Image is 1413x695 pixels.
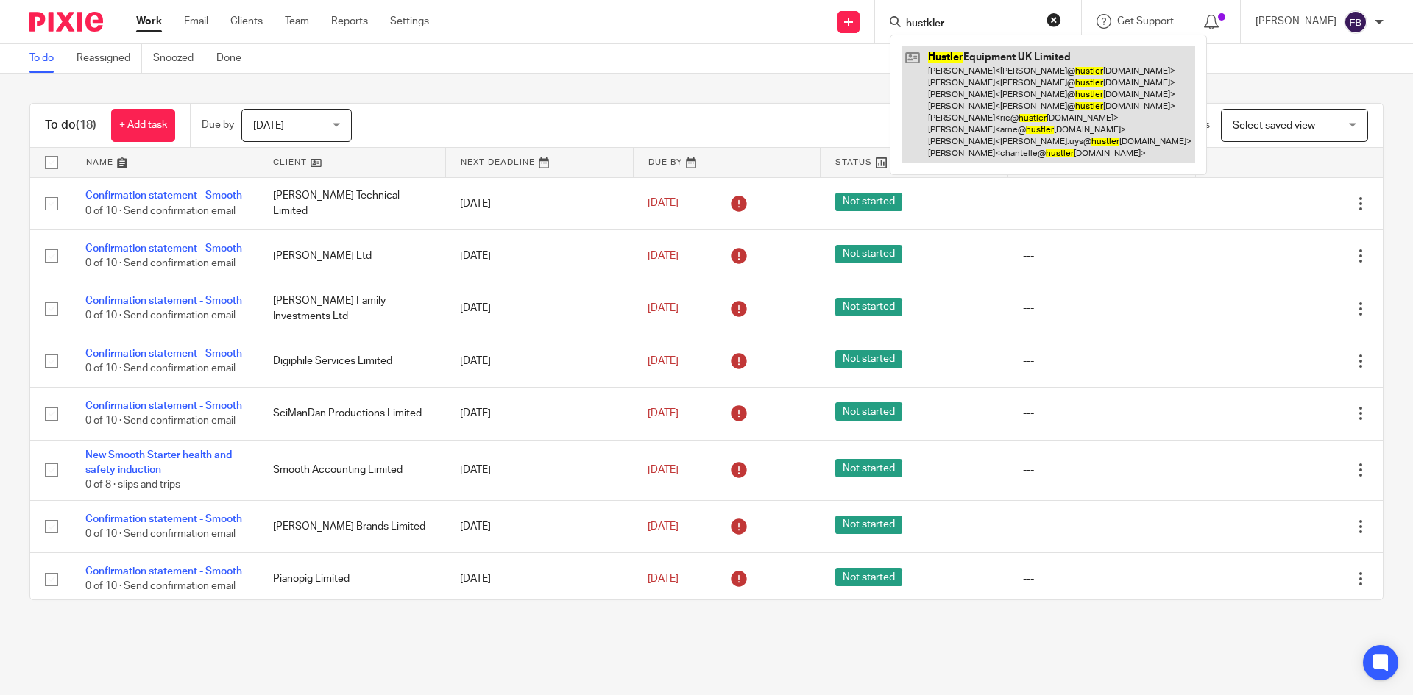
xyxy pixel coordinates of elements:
[258,500,446,552] td: [PERSON_NAME] Brands Limited
[29,12,103,32] img: Pixie
[1344,10,1367,34] img: svg%3E
[85,206,235,216] span: 0 of 10 · Send confirmation email
[835,459,902,477] span: Not started
[445,388,633,440] td: [DATE]
[258,282,446,335] td: [PERSON_NAME] Family Investments Ltd
[153,44,205,73] a: Snoozed
[390,14,429,29] a: Settings
[445,500,633,552] td: [DATE]
[1023,354,1181,368] div: ---
[331,14,368,29] a: Reports
[445,229,633,282] td: [DATE]
[1023,196,1181,211] div: ---
[85,349,242,359] a: Confirmation statement - Smooth
[1023,406,1181,421] div: ---
[1256,14,1336,29] p: [PERSON_NAME]
[85,514,242,524] a: Confirmation statement - Smooth
[85,582,235,592] span: 0 of 10 · Send confirmation email
[258,335,446,387] td: Digiphile Services Limited
[230,14,263,29] a: Clients
[648,521,679,532] span: [DATE]
[85,258,235,268] span: 0 of 10 · Send confirmation email
[85,243,242,254] a: Confirmation statement - Smooth
[1117,16,1174,26] span: Get Support
[216,44,252,73] a: Done
[1023,463,1181,477] div: ---
[835,245,902,263] span: Not started
[1023,249,1181,263] div: ---
[258,440,446,500] td: Smooth Accounting Limited
[648,408,679,418] span: [DATE]
[835,568,902,586] span: Not started
[1023,301,1181,316] div: ---
[445,553,633,605] td: [DATE]
[85,296,242,306] a: Confirmation statement - Smooth
[285,14,309,29] a: Team
[445,177,633,229] td: [DATE]
[1047,13,1061,27] button: Clear
[202,118,234,132] p: Due by
[85,480,180,491] span: 0 of 8 · slips and trips
[77,44,142,73] a: Reassigned
[445,335,633,387] td: [DATE]
[835,350,902,368] span: Not started
[1233,121,1315,131] span: Select saved view
[111,109,175,142] a: + Add task
[445,282,633,335] td: [DATE]
[648,356,679,366] span: [DATE]
[85,529,235,539] span: 0 of 10 · Send confirmation email
[258,553,446,605] td: Pianopig Limited
[835,193,902,211] span: Not started
[1023,519,1181,534] div: ---
[648,251,679,261] span: [DATE]
[648,199,679,209] span: [DATE]
[835,298,902,316] span: Not started
[76,119,96,131] span: (18)
[136,14,162,29] a: Work
[835,516,902,534] span: Not started
[648,465,679,475] span: [DATE]
[253,121,284,131] span: [DATE]
[85,363,235,374] span: 0 of 10 · Send confirmation email
[29,44,65,73] a: To do
[85,311,235,321] span: 0 of 10 · Send confirmation email
[648,574,679,584] span: [DATE]
[258,177,446,229] td: [PERSON_NAME] Technical Limited
[445,440,633,500] td: [DATE]
[835,402,902,421] span: Not started
[648,303,679,313] span: [DATE]
[85,450,232,475] a: New Smooth Starter health and safety induction
[85,190,242,201] a: Confirmation statement - Smooth
[85,566,242,577] a: Confirmation statement - Smooth
[258,229,446,282] td: [PERSON_NAME] Ltd
[258,388,446,440] td: SciManDan Productions Limited
[85,401,242,411] a: Confirmation statement - Smooth
[45,118,96,133] h1: To do
[904,18,1037,31] input: Search
[85,416,235,427] span: 0 of 10 · Send confirmation email
[1023,571,1181,586] div: ---
[184,14,208,29] a: Email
